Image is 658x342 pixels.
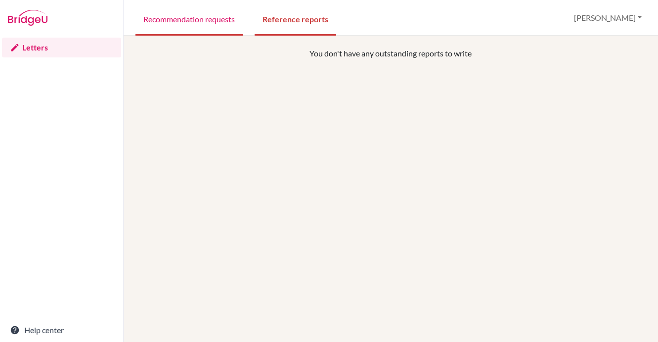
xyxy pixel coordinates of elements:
[255,1,336,36] a: Reference reports
[2,320,121,340] a: Help center
[8,10,47,26] img: Bridge-U
[135,1,243,36] a: Recommendation requests
[2,38,121,57] a: Letters
[570,8,646,27] button: [PERSON_NAME]
[185,48,596,59] p: You don't have any outstanding reports to write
